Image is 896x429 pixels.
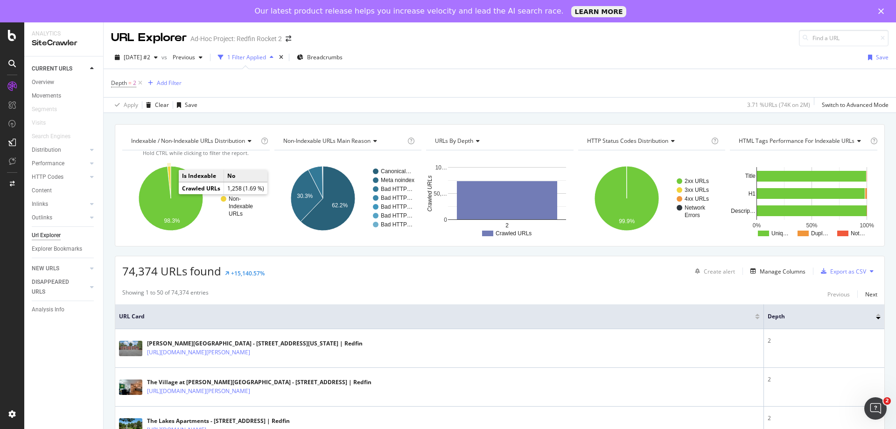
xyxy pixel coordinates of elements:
[753,222,761,229] text: 0%
[760,267,805,275] div: Manage Columns
[214,50,277,65] button: 1 Filter Applied
[32,118,46,128] div: Visits
[119,341,142,356] img: main image
[685,178,709,184] text: 2xx URLs
[293,50,346,65] button: Breadcrumbs
[143,149,249,156] span: Hold CTRL while clicking to filter the report.
[124,101,138,109] div: Apply
[227,53,266,61] div: 1 Filter Applied
[32,305,97,315] a: Analysis Info
[827,290,850,298] div: Previous
[179,183,224,195] td: Crawled URLs
[32,64,72,74] div: CURRENT URLS
[685,196,709,202] text: 4xx URLs
[827,288,850,300] button: Previous
[224,183,268,195] td: 1,258 (1.69 %)
[32,91,97,101] a: Movements
[747,266,805,277] button: Manage Columns
[129,134,259,148] h4: Indexable / Non-Indexable URLs Distribution
[691,264,735,279] button: Create alert
[768,375,881,384] div: 2
[133,77,136,90] span: 2
[818,98,889,113] button: Switch to Advanced Mode
[381,168,411,175] text: Canonical…
[32,105,57,114] div: Segments
[173,98,197,113] button: Save
[32,105,66,114] a: Segments
[434,190,448,197] text: 50,…
[161,53,169,61] span: vs
[433,134,565,148] h4: URLs by Depth
[274,158,422,239] svg: A chart.
[811,230,828,237] text: Dupl…
[830,267,866,275] div: Export as CSV
[164,218,180,224] text: 98.3%
[32,159,87,169] a: Performance
[32,145,87,155] a: Distribution
[381,212,413,219] text: Bad HTTP…
[119,380,142,395] img: main image
[32,77,54,87] div: Overview
[806,222,818,229] text: 50%
[32,244,82,254] div: Explorer Bookmarks
[878,8,888,14] div: Close
[32,277,87,297] a: DISAPPEARED URLS
[224,170,268,182] td: No
[169,50,206,65] button: Previous
[864,397,887,420] iframe: Intercom live chat
[32,132,80,141] a: Search Engines
[578,158,726,239] svg: A chart.
[32,118,55,128] a: Visits
[381,186,413,192] text: Bad HTTP…
[147,417,290,425] div: The Lakes Apartments - [STREET_ADDRESS] | Redfin
[32,264,59,274] div: NEW URLS
[32,231,97,240] a: Url Explorer
[381,204,413,210] text: Bad HTTP…
[771,230,789,237] text: Uniq…
[685,204,706,211] text: Network
[169,53,195,61] span: Previous
[822,101,889,109] div: Switch to Advanced Mode
[32,172,87,182] a: HTTP Codes
[297,193,313,199] text: 30.3%
[587,137,668,145] span: HTTP Status Codes Distribution
[229,196,241,202] text: Non-
[32,213,52,223] div: Outlinks
[147,378,371,387] div: The Village at [PERSON_NAME][GEOGRAPHIC_DATA] - [STREET_ADDRESS] | Redfin
[381,177,414,183] text: Meta noindex
[157,79,182,87] div: Add Filter
[281,134,406,148] h4: Non-Indexable URLs Main Reason
[155,101,169,109] div: Clear
[147,339,363,348] div: [PERSON_NAME][GEOGRAPHIC_DATA] - [STREET_ADDRESS][US_STATE] | Redfin
[32,30,96,38] div: Analytics
[745,173,756,179] text: Title
[332,202,348,209] text: 62.2%
[32,132,70,141] div: Search Engines
[883,397,891,405] span: 2
[32,199,87,209] a: Inlinks
[147,348,250,357] a: [URL][DOMAIN_NAME][PERSON_NAME]
[427,176,433,211] text: Crawled URLs
[739,137,854,145] span: HTML Tags Performance for Indexable URLs
[496,230,532,237] text: Crawled URLs
[122,158,270,239] svg: A chart.
[128,79,132,87] span: =
[32,244,97,254] a: Explorer Bookmarks
[307,53,343,61] span: Breadcrumbs
[704,267,735,275] div: Create alert
[32,231,61,240] div: Url Explorer
[185,101,197,109] div: Save
[32,186,52,196] div: Content
[851,230,865,237] text: Not…
[147,387,250,396] a: [URL][DOMAIN_NAME][PERSON_NAME]
[286,35,291,42] div: arrow-right-arrow-left
[731,208,756,214] text: Descrip…
[864,50,889,65] button: Save
[277,53,285,62] div: times
[730,158,877,239] div: A chart.
[124,53,150,61] span: 2025 Aug. 22nd #2
[32,172,63,182] div: HTTP Codes
[32,91,61,101] div: Movements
